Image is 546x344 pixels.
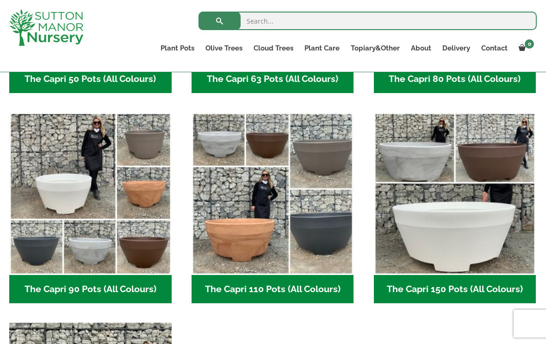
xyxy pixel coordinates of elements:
h2: The Capri 110 Pots (All Colours) [192,275,354,304]
img: The Capri 150 Pots (All Colours) [374,113,536,275]
h2: The Capri 50 Pots (All Colours) [9,65,172,94]
a: About [405,42,437,55]
h2: The Capri 150 Pots (All Colours) [374,275,536,304]
a: Visit product category The Capri 150 Pots (All Colours) [374,113,536,303]
a: Cloud Trees [248,42,299,55]
a: Olive Trees [200,42,248,55]
a: Plant Care [299,42,345,55]
h2: The Capri 80 Pots (All Colours) [374,65,536,94]
img: logo [9,9,83,46]
a: 0 [513,42,537,55]
a: Contact [476,42,513,55]
a: Plant Pots [155,42,200,55]
h2: The Capri 90 Pots (All Colours) [9,275,172,304]
a: Visit product category The Capri 90 Pots (All Colours) [9,113,172,303]
a: Delivery [437,42,476,55]
span: 0 [525,39,534,49]
h2: The Capri 63 Pots (All Colours) [192,65,354,94]
a: Visit product category The Capri 110 Pots (All Colours) [192,113,354,303]
input: Search... [199,12,537,30]
img: The Capri 110 Pots (All Colours) [192,113,354,275]
img: The Capri 90 Pots (All Colours) [9,113,172,275]
a: Topiary&Other [345,42,405,55]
